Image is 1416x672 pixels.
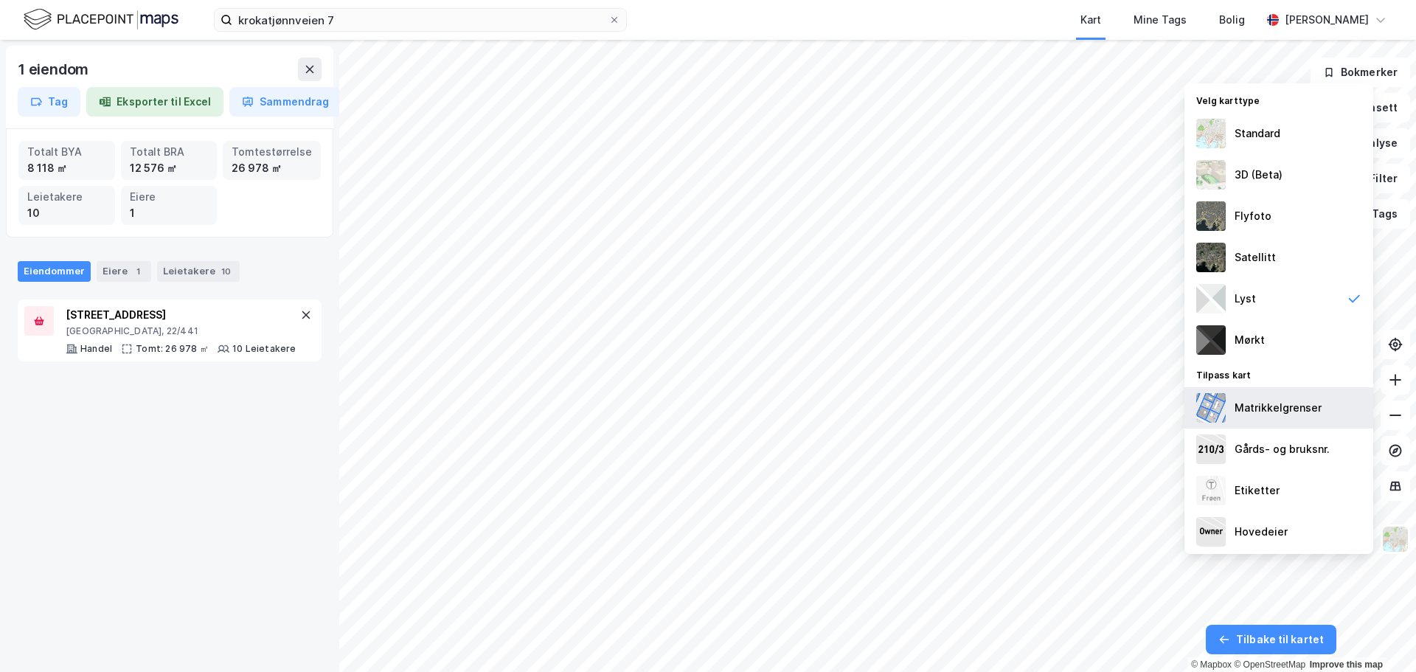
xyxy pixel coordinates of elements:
[157,261,240,282] div: Leietakere
[1342,601,1416,672] iframe: Chat Widget
[1235,523,1288,541] div: Hovedeier
[130,144,209,160] div: Totalt BRA
[1342,601,1416,672] div: Kontrollprogram for chat
[1339,164,1410,193] button: Filter
[80,343,112,355] div: Handel
[1196,476,1226,505] img: Z
[1235,290,1256,308] div: Lyst
[1235,399,1322,417] div: Matrikkelgrenser
[1191,659,1232,670] a: Mapbox
[1206,625,1336,654] button: Tilbake til kartet
[1342,199,1410,229] button: Tags
[1196,160,1226,190] img: Z
[232,9,608,31] input: Søk på adresse, matrikkel, gårdeiere, leietakere eller personer
[27,160,106,176] div: 8 118 ㎡
[1080,11,1101,29] div: Kart
[1196,393,1226,423] img: cadastreBorders.cfe08de4b5ddd52a10de.jpeg
[1219,11,1245,29] div: Bolig
[1196,119,1226,148] img: Z
[27,205,106,221] div: 10
[18,87,80,117] button: Tag
[27,144,106,160] div: Totalt BYA
[1235,331,1265,349] div: Mørkt
[1235,482,1280,499] div: Etiketter
[1134,11,1187,29] div: Mine Tags
[1196,201,1226,231] img: Z
[1310,659,1383,670] a: Improve this map
[1311,58,1410,87] button: Bokmerker
[1196,325,1226,355] img: nCdM7BzjoCAAAAAElFTkSuQmCC
[130,160,209,176] div: 12 576 ㎡
[131,264,145,279] div: 1
[24,7,178,32] img: logo.f888ab2527a4732fd821a326f86c7f29.svg
[1285,11,1369,29] div: [PERSON_NAME]
[130,189,209,205] div: Eiere
[232,160,312,176] div: 26 978 ㎡
[27,189,106,205] div: Leietakere
[1235,249,1276,266] div: Satellitt
[86,87,223,117] button: Eksporter til Excel
[66,325,296,337] div: [GEOGRAPHIC_DATA], 22/441
[1381,525,1409,553] img: Z
[1235,166,1283,184] div: 3D (Beta)
[232,144,312,160] div: Tomtestørrelse
[229,87,341,117] button: Sammendrag
[18,58,91,81] div: 1 eiendom
[1196,284,1226,314] img: luj3wr1y2y3+OchiMxRmMxRlscgabnMEmZ7DJGWxyBpucwSZnsMkZbHIGm5zBJmewyRlscgabnMEmZ7DJGWxyBpucwSZnsMkZ...
[66,306,296,324] div: [STREET_ADDRESS]
[136,343,209,355] div: Tomt: 26 978 ㎡
[1184,361,1373,387] div: Tilpass kart
[1196,517,1226,547] img: majorOwner.b5e170eddb5c04bfeeff.jpeg
[1235,440,1330,458] div: Gårds- og bruksnr.
[232,343,296,355] div: 10 Leietakere
[1184,86,1373,113] div: Velg karttype
[1196,434,1226,464] img: cadastreKeys.547ab17ec502f5a4ef2b.jpeg
[218,264,234,279] div: 10
[97,261,151,282] div: Eiere
[1235,207,1271,225] div: Flyfoto
[130,205,209,221] div: 1
[1196,243,1226,272] img: 9k=
[18,261,91,282] div: Eiendommer
[1234,659,1305,670] a: OpenStreetMap
[1235,125,1280,142] div: Standard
